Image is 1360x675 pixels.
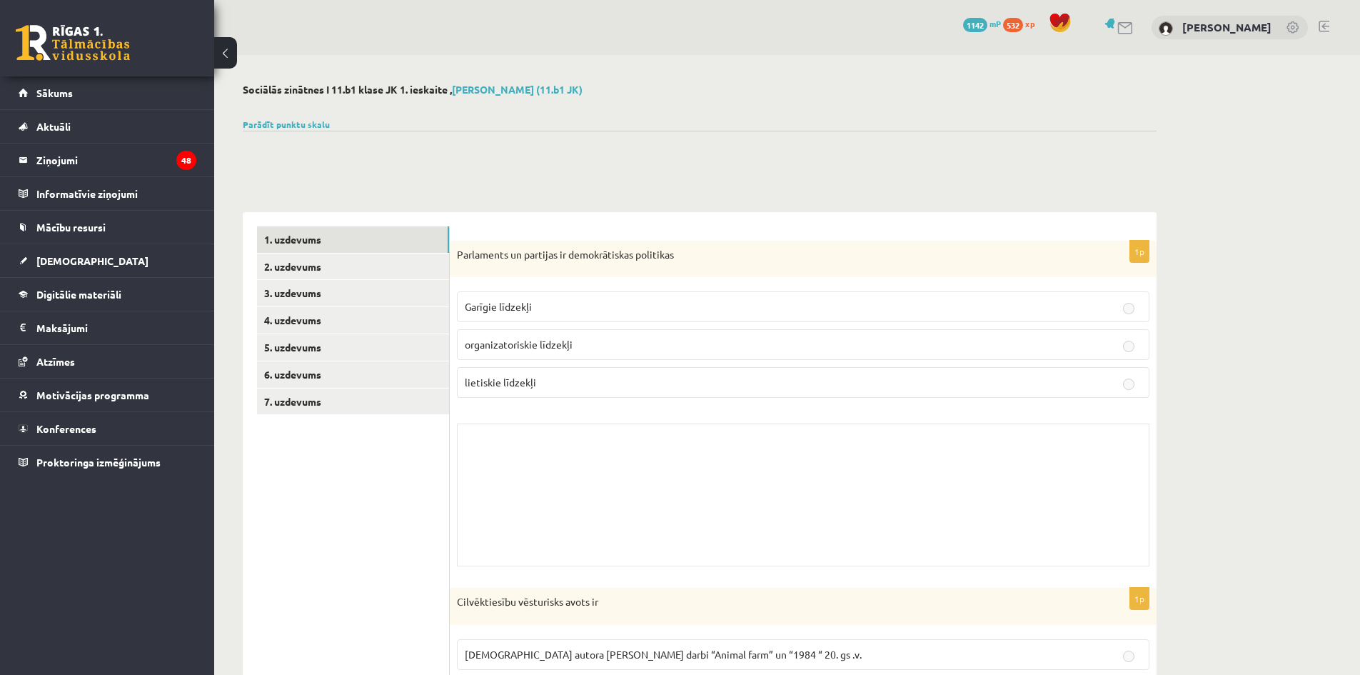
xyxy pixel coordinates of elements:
[19,110,196,143] a: Aktuāli
[257,361,449,388] a: 6. uzdevums
[452,83,583,96] a: [PERSON_NAME] (11.b1 JK)
[19,446,196,479] a: Proktoringa izmēģinājums
[257,307,449,334] a: 4. uzdevums
[457,248,1078,262] p: Parlaments un partijas ir demokrātiskas politikas
[257,389,449,415] a: 7. uzdevums
[1123,341,1134,352] input: organizatoriskie līdzekļi
[1129,587,1149,610] p: 1p
[465,648,862,661] span: [DEMOGRAPHIC_DATA] autora [PERSON_NAME] darbi “Animal farm” un “1984 “ 20. gs .v.
[16,25,130,61] a: Rīgas 1. Tālmācības vidusskola
[1003,18,1023,32] span: 532
[176,151,196,170] i: 48
[19,379,196,411] a: Motivācijas programma
[1025,18,1034,29] span: xp
[989,18,1001,29] span: mP
[19,412,196,445] a: Konferences
[465,376,536,389] span: lietiskie līdzekļi
[465,300,532,313] span: Garīgie līdzekļi
[19,177,196,210] a: Informatīvie ziņojumi
[465,338,573,351] span: organizatoriskie līdzekļi
[36,254,148,267] span: [DEMOGRAPHIC_DATA]
[257,226,449,253] a: 1. uzdevums
[1123,379,1134,390] input: lietiskie līdzekļi
[36,120,71,133] span: Aktuāli
[36,86,73,99] span: Sākums
[257,280,449,306] a: 3. uzdevums
[1159,21,1173,36] img: Kristers Auziņš
[457,595,1078,609] p: Cilvēktiesību vēsturisks avots ir
[963,18,987,32] span: 1142
[19,211,196,244] a: Mācību resursi
[36,422,96,435] span: Konferences
[19,345,196,378] a: Atzīmes
[257,334,449,361] a: 5. uzdevums
[36,144,196,176] legend: Ziņojumi
[36,456,161,469] span: Proktoringa izmēģinājums
[36,221,106,234] span: Mācību resursi
[36,311,196,344] legend: Maksājumi
[19,278,196,311] a: Digitālie materiāli
[1123,651,1134,662] input: [DEMOGRAPHIC_DATA] autora [PERSON_NAME] darbi “Animal farm” un “1984 “ 20. gs .v.
[243,84,1157,96] h2: Sociālās zinātnes I 11.b1 klase JK 1. ieskaite ,
[1003,18,1042,29] a: 532 xp
[243,119,330,130] a: Parādīt punktu skalu
[19,76,196,109] a: Sākums
[1123,303,1134,314] input: Garīgie līdzekļi
[36,355,75,368] span: Atzīmes
[257,254,449,280] a: 2. uzdevums
[19,244,196,277] a: [DEMOGRAPHIC_DATA]
[963,18,1001,29] a: 1142 mP
[36,177,196,210] legend: Informatīvie ziņojumi
[1182,20,1271,34] a: [PERSON_NAME]
[36,288,121,301] span: Digitālie materiāli
[19,311,196,344] a: Maksājumi
[36,389,149,401] span: Motivācijas programma
[1129,240,1149,263] p: 1p
[19,144,196,176] a: Ziņojumi48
